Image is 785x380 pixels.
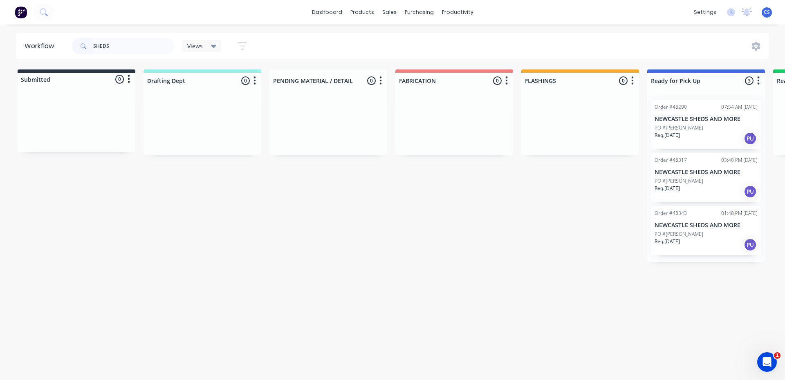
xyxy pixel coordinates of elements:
[655,230,703,238] p: PO #[PERSON_NAME]
[655,103,687,111] div: Order #48290
[744,132,757,145] div: PU
[187,42,203,50] span: Views
[744,185,757,198] div: PU
[774,352,781,359] span: 1
[690,6,720,18] div: settings
[655,238,680,245] p: Req. [DATE]
[25,41,58,51] div: Workflow
[346,6,378,18] div: products
[744,238,757,251] div: PU
[757,352,777,372] iframe: Intercom live chat
[378,6,401,18] div: sales
[15,6,27,18] img: Factory
[308,6,346,18] a: dashboard
[721,156,758,164] div: 03:40 PM [DATE]
[401,6,438,18] div: purchasing
[655,177,703,185] p: PO #[PERSON_NAME]
[655,124,703,132] p: PO #[PERSON_NAME]
[655,156,687,164] div: Order #48317
[651,153,761,202] div: Order #4831703:40 PM [DATE]NEWCASTLE SHEDS AND MOREPO #[PERSON_NAME]Req.[DATE]PU
[764,9,770,16] span: CS
[93,38,174,54] input: Search for orders...
[655,169,758,176] p: NEWCASTLE SHEDS AND MORE
[655,222,758,229] p: NEWCASTLE SHEDS AND MORE
[655,116,758,123] p: NEWCASTLE SHEDS AND MORE
[651,206,761,255] div: Order #4834301:48 PM [DATE]NEWCASTLE SHEDS AND MOREPO #[PERSON_NAME]Req.[DATE]PU
[655,132,680,139] p: Req. [DATE]
[655,185,680,192] p: Req. [DATE]
[438,6,478,18] div: productivity
[721,103,758,111] div: 07:54 AM [DATE]
[655,210,687,217] div: Order #48343
[651,100,761,149] div: Order #4829007:54 AM [DATE]NEWCASTLE SHEDS AND MOREPO #[PERSON_NAME]Req.[DATE]PU
[721,210,758,217] div: 01:48 PM [DATE]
